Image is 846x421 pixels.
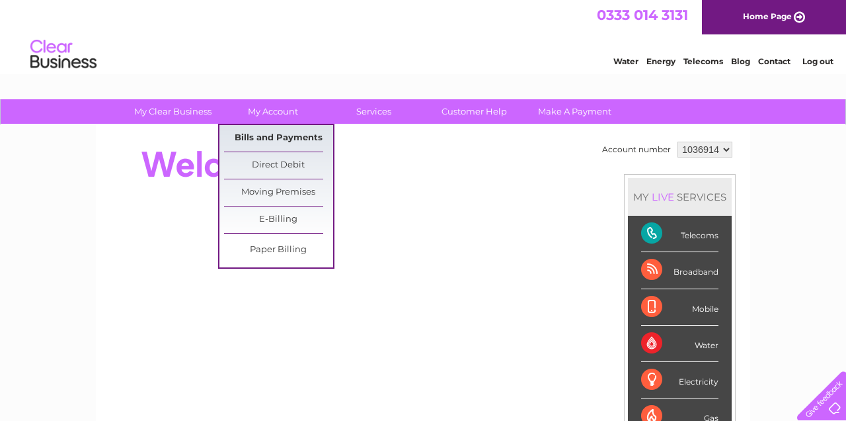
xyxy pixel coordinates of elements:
a: Paper Billing [224,237,333,263]
a: Make A Payment [520,99,629,124]
a: Direct Debit [224,152,333,179]
a: Customer Help [420,99,529,124]
a: My Account [219,99,328,124]
a: Log out [802,56,833,66]
div: Mobile [641,289,718,326]
a: 0333 014 3131 [597,7,688,23]
a: Services [319,99,428,124]
img: logo.png [30,34,97,75]
td: Account number [599,138,674,161]
a: Moving Premises [224,179,333,206]
a: E-Billing [224,207,333,233]
a: Telecoms [683,56,723,66]
div: MY SERVICES [628,178,732,216]
div: Telecoms [641,216,718,252]
div: Water [641,326,718,362]
a: Contact [758,56,790,66]
a: Water [613,56,638,66]
div: Electricity [641,362,718,398]
a: Energy [646,56,675,66]
div: LIVE [649,191,677,203]
a: Bills and Payments [224,125,333,152]
div: Clear Business is a trading name of Verastar Limited (registered in [GEOGRAPHIC_DATA] No. 3667643... [112,7,736,64]
a: Blog [731,56,750,66]
div: Broadband [641,252,718,289]
a: My Clear Business [118,99,227,124]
